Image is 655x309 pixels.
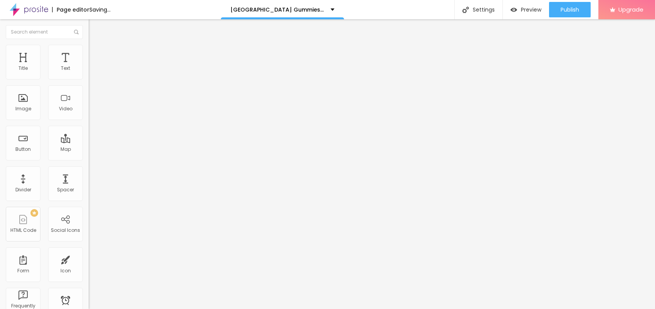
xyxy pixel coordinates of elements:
div: Button [15,147,31,152]
button: Publish [549,2,591,17]
div: Image [15,106,31,111]
div: Text [61,66,70,71]
div: Video [59,106,72,111]
span: Upgrade [618,6,643,13]
div: HTML Code [10,228,36,233]
div: Form [17,268,29,274]
input: Search element [6,25,83,39]
img: Icone [74,30,79,34]
button: Preview [503,2,549,17]
div: Title [18,66,28,71]
img: Icone [462,7,469,13]
p: [GEOGRAPHIC_DATA] Gummies [GEOGRAPHIC_DATA] [230,7,325,12]
div: Page editor [52,7,89,12]
div: Divider [15,187,31,192]
iframe: Editor [89,19,655,309]
div: Map [60,147,71,152]
div: Icon [60,268,71,274]
div: Saving... [89,7,111,12]
div: Spacer [57,187,74,192]
div: Social Icons [51,228,80,233]
span: Publish [561,7,579,13]
span: Preview [521,7,541,13]
img: view-1.svg [511,7,517,13]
